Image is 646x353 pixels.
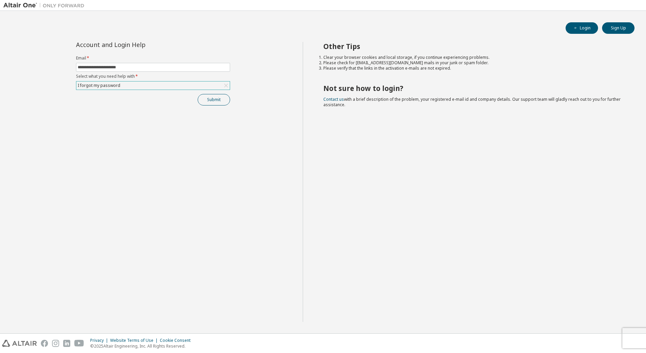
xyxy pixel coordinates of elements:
[90,343,195,349] p: © 2025 Altair Engineering, Inc. All Rights Reserved.
[323,60,623,66] li: Please check for [EMAIL_ADDRESS][DOMAIN_NAME] mails in your junk or spam folder.
[323,84,623,93] h2: Not sure how to login?
[566,22,598,34] button: Login
[323,96,621,108] span: with a brief description of the problem, your registered e-mail id and company details. Our suppo...
[3,2,88,9] img: Altair One
[198,94,230,105] button: Submit
[76,74,230,79] label: Select what you need help with
[41,340,48,347] img: facebook.svg
[110,338,160,343] div: Website Terms of Use
[90,338,110,343] div: Privacy
[76,81,230,90] div: I forgot my password
[77,82,121,89] div: I forgot my password
[76,42,199,47] div: Account and Login Help
[160,338,195,343] div: Cookie Consent
[52,340,59,347] img: instagram.svg
[323,66,623,71] li: Please verify that the links in the activation e-mails are not expired.
[602,22,635,34] button: Sign Up
[323,55,623,60] li: Clear your browser cookies and local storage, if you continue experiencing problems.
[63,340,70,347] img: linkedin.svg
[2,340,37,347] img: altair_logo.svg
[74,340,84,347] img: youtube.svg
[323,96,344,102] a: Contact us
[76,55,230,61] label: Email
[323,42,623,51] h2: Other Tips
